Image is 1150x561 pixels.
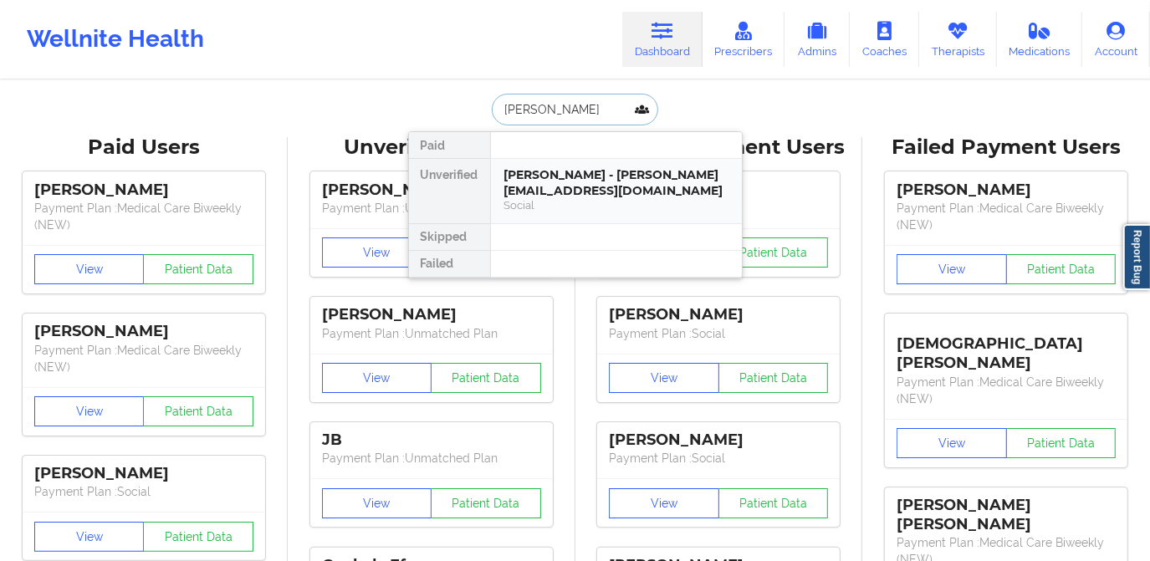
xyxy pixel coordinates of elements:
[409,251,490,278] div: Failed
[12,135,276,161] div: Paid Users
[504,167,728,198] div: [PERSON_NAME] - [PERSON_NAME][EMAIL_ADDRESS][DOMAIN_NAME]
[322,450,541,467] p: Payment Plan : Unmatched Plan
[34,322,253,341] div: [PERSON_NAME]
[409,159,490,224] div: Unverified
[34,254,145,284] button: View
[919,12,997,67] a: Therapists
[431,363,541,393] button: Patient Data
[322,181,541,200] div: [PERSON_NAME]
[874,135,1138,161] div: Failed Payment Users
[34,181,253,200] div: [PERSON_NAME]
[504,198,728,212] div: Social
[1006,428,1117,458] button: Patient Data
[897,200,1116,233] p: Payment Plan : Medical Care Biweekly (NEW)
[1006,254,1117,284] button: Patient Data
[897,428,1007,458] button: View
[143,522,253,552] button: Patient Data
[609,488,719,518] button: View
[703,12,785,67] a: Prescribers
[322,237,432,268] button: View
[609,450,828,467] p: Payment Plan : Social
[850,12,919,67] a: Coaches
[322,363,432,393] button: View
[322,305,541,324] div: [PERSON_NAME]
[997,12,1083,67] a: Medications
[897,496,1116,534] div: [PERSON_NAME] [PERSON_NAME]
[322,200,541,217] p: Payment Plan : Unmatched Plan
[143,396,253,426] button: Patient Data
[718,237,829,268] button: Patient Data
[322,488,432,518] button: View
[1123,224,1150,290] a: Report Bug
[897,181,1116,200] div: [PERSON_NAME]
[1082,12,1150,67] a: Account
[609,363,719,393] button: View
[34,483,253,500] p: Payment Plan : Social
[609,325,828,342] p: Payment Plan : Social
[431,488,541,518] button: Patient Data
[299,135,564,161] div: Unverified Users
[785,12,850,67] a: Admins
[897,322,1116,373] div: [DEMOGRAPHIC_DATA][PERSON_NAME]
[409,132,490,159] div: Paid
[622,12,703,67] a: Dashboard
[322,431,541,450] div: JB
[897,254,1007,284] button: View
[34,342,253,375] p: Payment Plan : Medical Care Biweekly (NEW)
[322,325,541,342] p: Payment Plan : Unmatched Plan
[609,305,828,324] div: [PERSON_NAME]
[897,374,1116,407] p: Payment Plan : Medical Care Biweekly (NEW)
[34,522,145,552] button: View
[34,464,253,483] div: [PERSON_NAME]
[34,200,253,233] p: Payment Plan : Medical Care Biweekly (NEW)
[718,363,829,393] button: Patient Data
[143,254,253,284] button: Patient Data
[718,488,829,518] button: Patient Data
[609,431,828,450] div: [PERSON_NAME]
[34,396,145,426] button: View
[409,224,490,251] div: Skipped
